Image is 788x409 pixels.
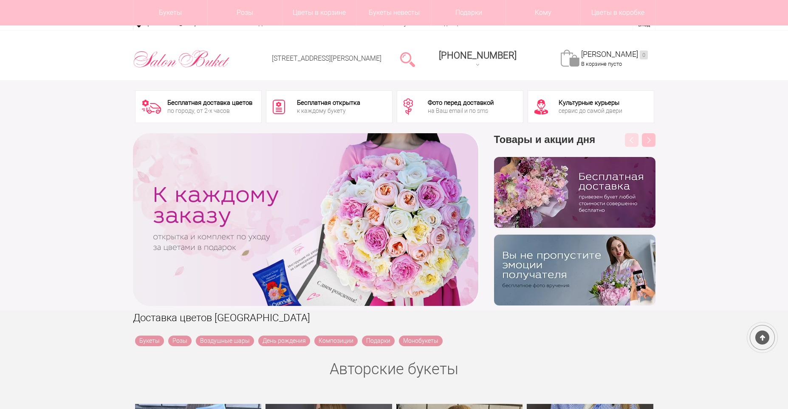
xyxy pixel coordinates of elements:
[434,47,522,71] a: [PHONE_NUMBER]
[135,336,164,346] a: Букеты
[297,108,360,114] div: к каждому букету
[133,48,230,70] img: Цветы Нижний Новгород
[439,50,517,61] span: [PHONE_NUMBER]
[494,157,655,228] img: hpaj04joss48rwypv6hbykmvk1dj7zyr.png.webp
[559,108,622,114] div: сервис до самой двери
[428,100,494,106] div: Фото перед доставкой
[494,133,655,157] h3: Товары и акции дня
[133,310,655,325] h1: Доставка цветов [GEOGRAPHIC_DATA]
[168,336,192,346] a: Розы
[581,61,622,67] span: В корзине пусто
[494,235,655,305] img: v9wy31nijnvkfycrkduev4dhgt9psb7e.png.webp
[640,50,648,59] ins: 0
[399,336,443,346] a: Монобукеты
[314,336,358,346] a: Композиции
[258,336,310,346] a: День рождения
[272,54,381,62] a: [STREET_ADDRESS][PERSON_NAME]
[642,133,655,147] button: Next
[167,100,252,106] div: Бесплатная доставка цветов
[581,50,648,59] a: [PERSON_NAME]
[297,100,360,106] div: Бесплатная открытка
[362,336,395,346] a: Подарки
[196,336,254,346] a: Воздушные шары
[428,108,494,114] div: на Ваш email и по sms
[167,108,252,114] div: по городу, от 2-х часов
[330,360,458,378] a: Авторские букеты
[559,100,622,106] div: Культурные курьеры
